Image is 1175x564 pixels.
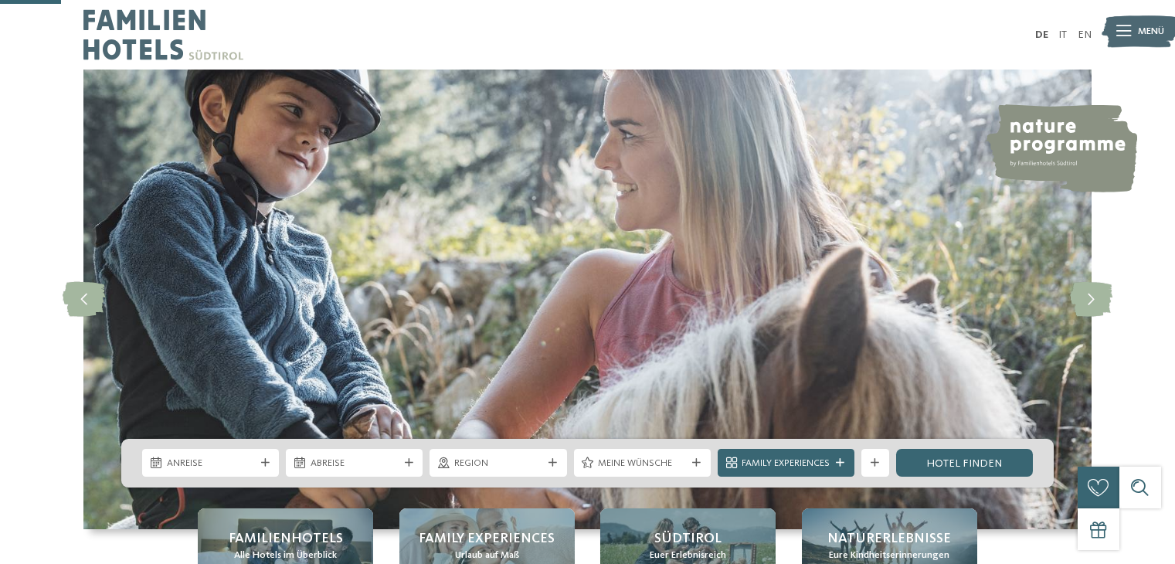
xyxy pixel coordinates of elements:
[1058,29,1067,40] a: IT
[167,457,255,471] span: Anreise
[829,549,949,562] span: Eure Kindheitserinnerungen
[229,529,343,549] span: Familienhotels
[454,457,542,471] span: Region
[654,529,722,549] span: Südtirol
[83,70,1092,529] img: Familienhotels Südtirol: The happy family places
[896,449,1033,477] a: Hotel finden
[1078,29,1092,40] a: EN
[742,457,830,471] span: Family Experiences
[827,529,951,549] span: Naturerlebnisse
[1138,25,1164,39] span: Menü
[984,104,1137,192] img: nature programme by Familienhotels Südtirol
[1035,29,1048,40] a: DE
[234,549,337,562] span: Alle Hotels im Überblick
[598,457,686,471] span: Meine Wünsche
[419,529,555,549] span: Family Experiences
[455,549,519,562] span: Urlaub auf Maß
[311,457,399,471] span: Abreise
[650,549,726,562] span: Euer Erlebnisreich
